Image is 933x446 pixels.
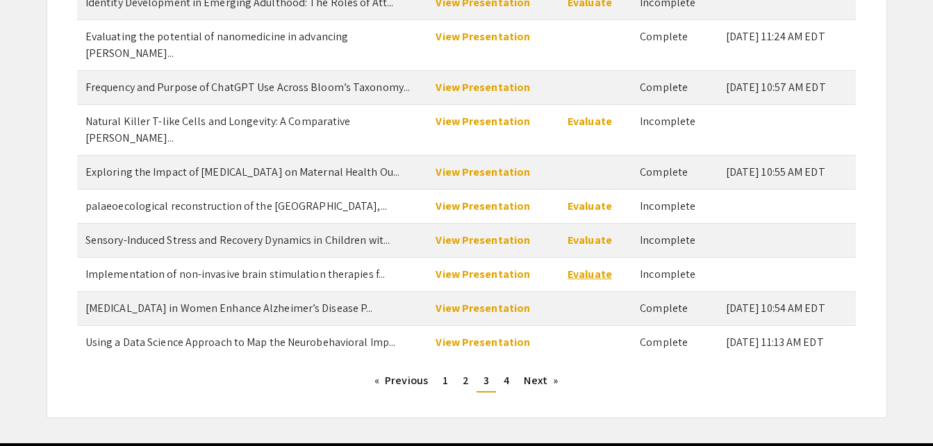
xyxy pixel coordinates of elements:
a: Evaluate [568,233,612,247]
a: Next page [517,370,565,391]
a: Evaluate [568,199,612,213]
a: View Presentation [436,29,530,44]
td: [DATE] 10:57 AM EDT [718,70,856,104]
a: Previous page [368,370,435,391]
a: View Presentation [436,335,530,349]
a: View Presentation [436,114,530,129]
span: Exploring the Impact of Chronic Stress on Maternal Health Outcomes [85,165,399,179]
td: Incomplete [631,223,717,257]
a: View Presentation [436,267,530,281]
span: Evaluating the potential of nanomedicine in advancing Parkinson’s Disease therapies [85,29,348,60]
a: View Presentation [436,80,530,94]
span: 4 [504,373,509,388]
td: Incomplete [631,257,717,291]
td: [DATE] 10:54 AM EDT [718,291,856,325]
a: View Presentation [436,301,530,315]
span: Using a Data Science Approach to Map the Neurobehavioral Implications of Glyphosate Usage in the ... [85,335,395,349]
a: Evaluate [568,114,612,129]
span: Sleep Disorders in Women Enhance Alzheimer’s&nbsp;​Disease Pathogenesis​ [85,301,373,315]
span: palaeoecological reconstruction of the white river badlands, last glacial maximum based on fossil... [85,199,387,213]
span: Implementation of non-invasive brain stimulation therapies for major depressive disorder in low i... [85,267,385,281]
span: 1 [443,373,448,388]
ul: Pagination [88,370,845,393]
span: 2 [463,373,469,388]
td: Incomplete [631,104,717,155]
a: View Presentation [436,233,530,247]
span: Frequency and Purpose of ChatGPT Use Across Bloom’s Taxonomy​ [85,80,410,94]
td: [DATE] 11:13 AM EDT [718,325,856,359]
a: Evaluate [568,267,612,281]
td: Incomplete [631,189,717,223]
td: [DATE] 11:24 AM EDT [718,19,856,70]
td: [DATE] 10:55 AM EDT [718,155,856,189]
td: Complete [631,155,717,189]
td: Complete [631,19,717,70]
span: Sensory-Induced Stress and Recovery Dynamics in Children with Autism Spectrum Disorder&nbsp;&nbsp; [85,233,390,247]
iframe: Chat [10,383,59,436]
span: Natural Killer T-like Cells and Longevity: A Comparative Analysis [85,114,351,145]
td: Complete [631,325,717,359]
a: View Presentation [436,165,530,179]
td: Complete [631,291,717,325]
span: 3 [484,373,489,388]
td: Complete [631,70,717,104]
a: View Presentation [436,199,530,213]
